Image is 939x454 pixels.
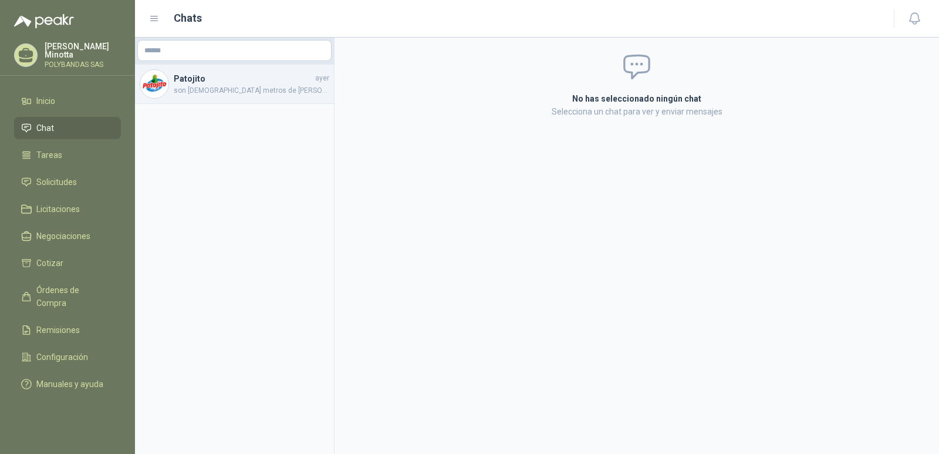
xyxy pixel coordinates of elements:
span: Cotizar [36,257,63,270]
a: Solicitudes [14,171,121,193]
span: ayer [315,73,329,84]
a: Órdenes de Compra [14,279,121,314]
a: Manuales y ayuda [14,373,121,395]
img: Logo peakr [14,14,74,28]
img: Company Logo [140,70,168,98]
h2: No has seleccionado ningún chat [432,92,842,105]
span: son [DEMOGRAPHIC_DATA] metros de [PERSON_NAME] [174,85,329,96]
span: Remisiones [36,324,80,337]
span: Órdenes de Compra [36,284,110,310]
span: Tareas [36,149,62,162]
span: Chat [36,122,54,134]
p: [PERSON_NAME] Minotta [45,42,121,59]
a: Cotizar [14,252,121,274]
a: Licitaciones [14,198,121,220]
span: Configuración [36,351,88,364]
h4: Patojito [174,72,313,85]
a: Chat [14,117,121,139]
p: Selecciona un chat para ver y enviar mensajes [432,105,842,118]
span: Licitaciones [36,203,80,216]
span: Negociaciones [36,230,90,243]
a: Negociaciones [14,225,121,247]
span: Inicio [36,95,55,107]
a: Remisiones [14,319,121,341]
a: Configuración [14,346,121,368]
a: Inicio [14,90,121,112]
p: POLYBANDAS SAS [45,61,121,68]
span: Manuales y ayuda [36,378,103,391]
h1: Chats [174,10,202,26]
a: Tareas [14,144,121,166]
a: Company LogoPatojitoayerson [DEMOGRAPHIC_DATA] metros de [PERSON_NAME] [135,65,334,104]
span: Solicitudes [36,176,77,189]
